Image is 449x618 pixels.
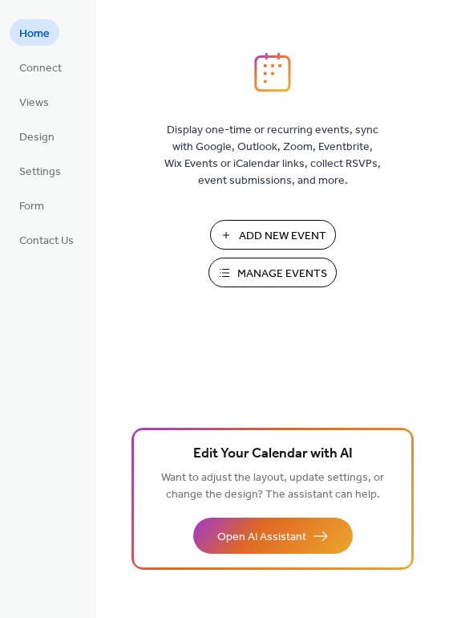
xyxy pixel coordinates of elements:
span: Form [19,198,44,215]
a: Design [10,123,64,149]
span: Edit Your Calendar with AI [193,443,353,466]
a: Home [10,19,59,46]
button: Add New Event [210,220,336,250]
img: logo_icon.svg [254,52,291,92]
a: Form [10,192,54,218]
span: Design [19,129,55,146]
span: Contact Us [19,233,74,250]
span: Home [19,26,50,43]
a: Views [10,88,59,115]
a: Contact Us [10,226,83,253]
a: Connect [10,54,71,80]
span: Manage Events [237,266,327,283]
span: Settings [19,164,61,181]
span: Connect [19,60,62,77]
span: Views [19,95,49,112]
span: Add New Event [239,228,326,245]
button: Open AI Assistant [193,518,353,554]
span: Want to adjust the layout, update settings, or change the design? The assistant can help. [161,467,384,506]
span: Open AI Assistant [217,529,306,546]
a: Settings [10,157,71,184]
span: Display one-time or recurring events, sync with Google, Outlook, Zoom, Eventbrite, Wix Events or ... [164,122,381,189]
button: Manage Events [208,258,337,287]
